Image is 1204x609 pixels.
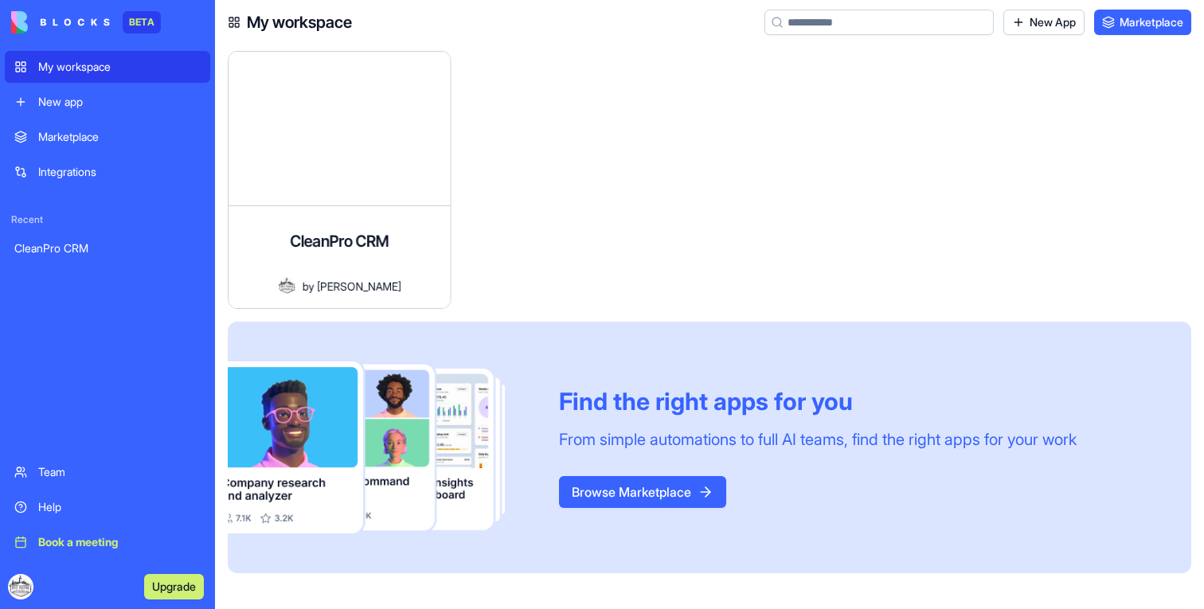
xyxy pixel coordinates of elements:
[144,574,204,599] button: Upgrade
[5,491,210,523] a: Help
[559,387,1077,416] div: Find the right apps for you
[5,121,210,153] a: Marketplace
[5,526,210,558] a: Book a meeting
[559,476,726,508] button: Browse Marketplace
[38,534,201,550] div: Book a meeting
[38,464,201,480] div: Team
[38,59,201,75] div: My workspace
[1003,10,1085,35] a: New App
[247,11,352,33] h4: My workspace
[5,213,210,226] span: Recent
[1094,10,1191,35] a: Marketplace
[303,278,315,295] span: by
[559,484,726,500] a: Browse Marketplace
[5,156,210,188] a: Integrations
[228,51,459,309] a: CleanPro CRMAvatarby[PERSON_NAME]
[290,230,389,252] h4: CleanPro CRM
[38,499,201,515] div: Help
[38,129,201,145] div: Marketplace
[5,51,210,83] a: My workspace
[11,11,110,33] img: logo
[144,578,204,594] a: Upgrade
[38,164,201,180] div: Integrations
[8,574,33,599] img: ACg8ocJUuhCJYhvX_jKJCULYx2udiZ678g7ZXBwfkHBM3IhNS6i0D4gE=s96-c
[5,456,210,488] a: Team
[5,232,210,264] a: CleanPro CRM
[38,94,201,110] div: New app
[278,276,296,295] img: Avatar
[123,11,161,33] div: BETA
[14,240,201,256] div: CleanPro CRM
[5,86,210,118] a: New app
[11,11,161,33] a: BETA
[317,278,401,295] span: [PERSON_NAME]
[559,428,1077,451] div: From simple automations to full AI teams, find the right apps for your work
